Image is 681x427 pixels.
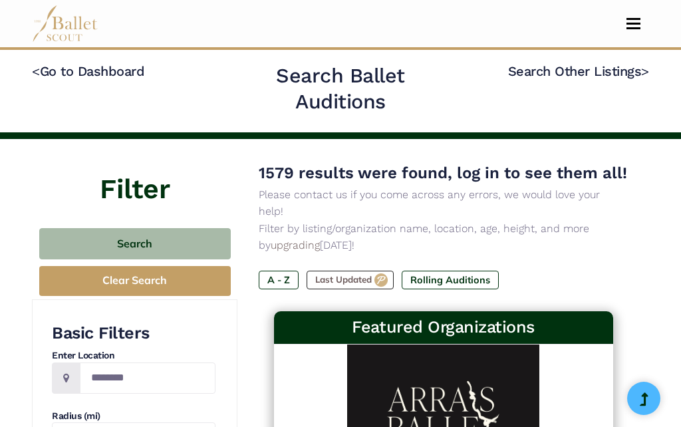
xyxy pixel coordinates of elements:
code: < [32,63,40,79]
a: <Go to Dashboard [32,63,144,79]
h4: Filter [32,139,237,208]
h4: Enter Location [52,349,215,362]
h4: Radius (mi) [52,410,215,423]
span: 1579 results were found, log in to see them all! [259,164,627,182]
button: Clear Search [39,266,231,296]
button: Search [39,228,231,259]
p: Filter by listing/organization name, location, age, height, and more by [DATE]! [259,220,628,254]
button: Toggle navigation [618,17,649,30]
h3: Featured Organizations [285,317,603,339]
input: Location [80,362,215,394]
a: upgrading [271,239,320,251]
p: Please contact us if you come across any errors, we would love your help! [259,186,628,220]
h3: Basic Filters [52,323,215,345]
code: > [641,63,649,79]
label: Last Updated [307,271,394,289]
a: Search Other Listings> [508,63,649,79]
label: Rolling Auditions [402,271,499,289]
h2: Search Ballet Auditions [231,63,450,115]
label: A - Z [259,271,299,289]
